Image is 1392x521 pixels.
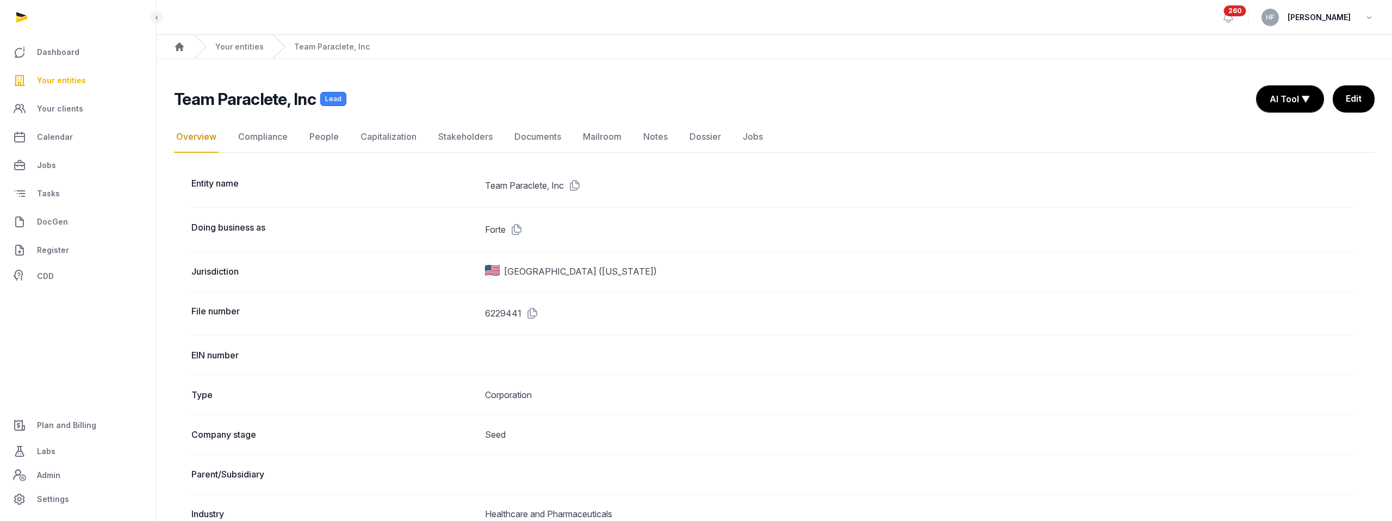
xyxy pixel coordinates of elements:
[485,388,1357,401] dd: Corporation
[294,41,370,52] a: Team Paraclete, Inc
[37,102,83,115] span: Your clients
[191,468,476,481] dt: Parent/Subsidiary
[37,187,60,200] span: Tasks
[9,181,147,207] a: Tasks
[9,486,147,512] a: Settings
[9,96,147,122] a: Your clients
[9,237,147,263] a: Register
[37,244,69,257] span: Register
[436,121,495,153] a: Stakeholders
[485,305,1357,322] dd: 6229441
[512,121,563,153] a: Documents
[9,39,147,65] a: Dashboard
[37,445,55,458] span: Labs
[687,121,723,153] a: Dossier
[174,121,1375,153] nav: Tabs
[37,74,86,87] span: Your entities
[191,177,476,194] dt: Entity name
[485,507,1357,520] dd: Healthcare and Pharmaceuticals
[358,121,419,153] a: Capitalization
[641,121,670,153] a: Notes
[37,469,60,482] span: Admin
[9,464,147,486] a: Admin
[174,89,316,109] h2: Team Paraclete, Inc
[191,388,476,401] dt: Type
[191,349,476,362] dt: EIN number
[191,507,476,520] dt: Industry
[9,265,147,287] a: CDD
[191,305,476,322] dt: File number
[236,121,290,153] a: Compliance
[1224,5,1246,16] span: 260
[485,428,1357,441] dd: Seed
[37,270,54,283] span: CDD
[37,215,68,228] span: DocGen
[485,221,1357,238] dd: Forte
[9,124,147,150] a: Calendar
[9,209,147,235] a: DocGen
[1261,9,1279,26] button: HF
[191,428,476,441] dt: Company stage
[37,419,96,432] span: Plan and Billing
[320,92,346,106] span: Lead
[215,41,264,52] a: Your entities
[37,493,69,506] span: Settings
[9,67,147,94] a: Your entities
[37,159,56,172] span: Jobs
[1333,85,1375,113] a: Edit
[504,265,657,278] span: [GEOGRAPHIC_DATA] ([US_STATE])
[581,121,624,153] a: Mailroom
[9,438,147,464] a: Labs
[174,121,219,153] a: Overview
[485,177,1357,194] dd: Team Paraclete, Inc
[1288,11,1351,24] span: [PERSON_NAME]
[1266,14,1275,21] span: HF
[157,35,1392,59] nav: Breadcrumb
[9,412,147,438] a: Plan and Billing
[191,221,476,238] dt: Doing business as
[37,46,79,59] span: Dashboard
[191,265,476,278] dt: Jurisdiction
[307,121,341,153] a: People
[741,121,765,153] a: Jobs
[1257,86,1323,112] button: AI Tool ▼
[9,152,147,178] a: Jobs
[37,131,73,144] span: Calendar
